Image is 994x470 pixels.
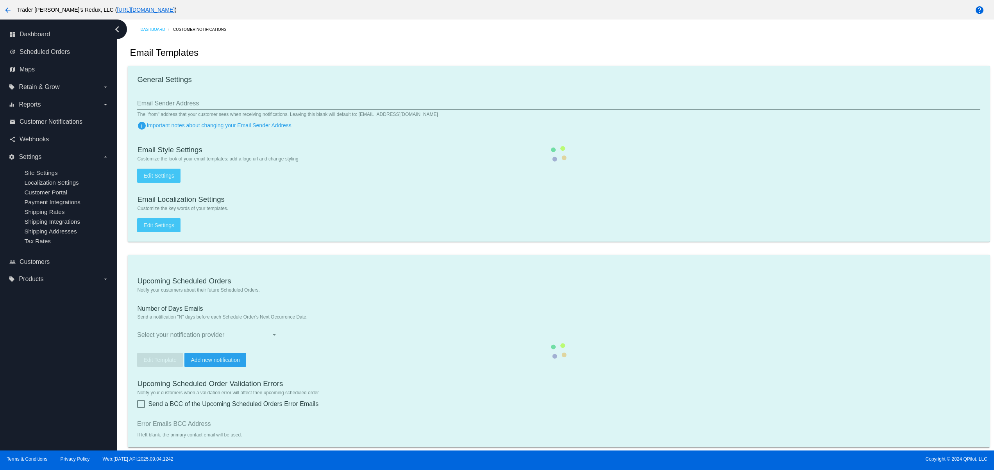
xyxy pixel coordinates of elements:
a: Customer Notifications [173,23,233,36]
i: arrow_drop_down [102,154,109,160]
a: Localization Settings [24,179,79,186]
mat-icon: help [975,5,984,15]
a: Dashboard [140,23,173,36]
a: email Customer Notifications [9,116,109,128]
a: Shipping Integrations [24,218,80,225]
a: Customer Portal [24,189,67,196]
i: share [9,136,16,142]
i: arrow_drop_down [102,276,109,282]
a: dashboard Dashboard [9,28,109,41]
i: local_offer [9,84,15,90]
i: local_offer [9,276,15,282]
a: Web:[DATE] API:2025.09.04.1242 [103,456,173,462]
span: Reports [19,101,41,108]
i: equalizer [9,101,15,108]
span: Copyright © 2024 QPilot, LLC [504,456,987,462]
a: Shipping Rates [24,208,64,215]
span: Dashboard [20,31,50,38]
i: update [9,49,16,55]
i: email [9,119,16,125]
a: Tax Rates [24,238,51,244]
a: share Webhooks [9,133,109,146]
span: Webhooks [20,136,49,143]
span: Trader [PERSON_NAME]'s Redux, LLC ( ) [17,7,177,13]
i: arrow_drop_down [102,84,109,90]
span: Scheduled Orders [20,48,70,55]
i: people_outline [9,259,16,265]
span: Retain & Grow [19,84,59,91]
a: Shipping Addresses [24,228,77,235]
span: Customer Notifications [20,118,82,125]
i: settings [9,154,15,160]
a: Payment Integrations [24,199,80,205]
span: Settings [19,153,41,160]
a: Terms & Conditions [7,456,47,462]
i: chevron_left [111,23,123,36]
i: arrow_drop_down [102,101,109,108]
span: Customers [20,258,50,265]
a: map Maps [9,63,109,76]
a: people_outline Customers [9,256,109,268]
a: Privacy Policy [61,456,90,462]
span: Products [19,276,43,283]
h2: Email Templates [130,47,198,58]
a: [URL][DOMAIN_NAME] [117,7,175,13]
a: update Scheduled Orders [9,46,109,58]
mat-icon: arrow_back [3,5,13,15]
i: map [9,66,16,73]
span: Maps [20,66,35,73]
i: dashboard [9,31,16,37]
a: Site Settings [24,169,57,176]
